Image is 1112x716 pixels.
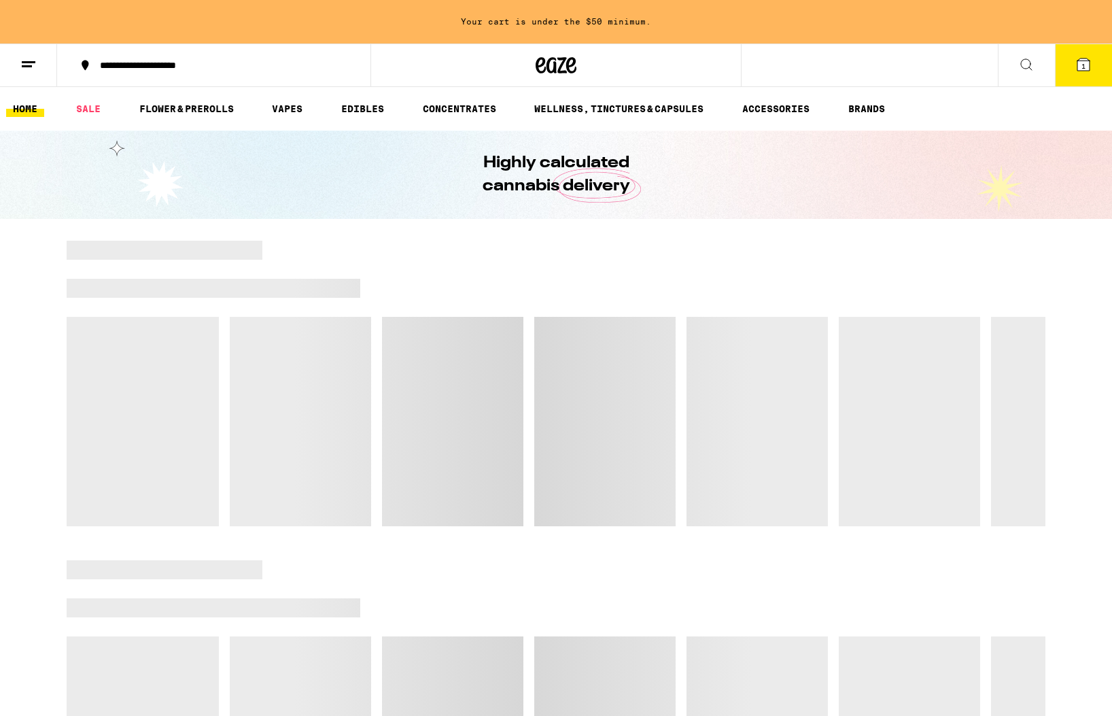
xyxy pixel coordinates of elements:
[735,101,816,117] a: ACCESSORIES
[1081,62,1085,70] span: 1
[1055,44,1112,86] button: 1
[841,101,892,117] a: BRANDS
[334,101,391,117] a: EDIBLES
[444,152,668,198] h1: Highly calculated cannabis delivery
[133,101,241,117] a: FLOWER & PREROLLS
[527,101,710,117] a: WELLNESS, TINCTURES & CAPSULES
[265,101,309,117] a: VAPES
[6,101,44,117] a: HOME
[416,101,503,117] a: CONCENTRATES
[69,101,107,117] a: SALE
